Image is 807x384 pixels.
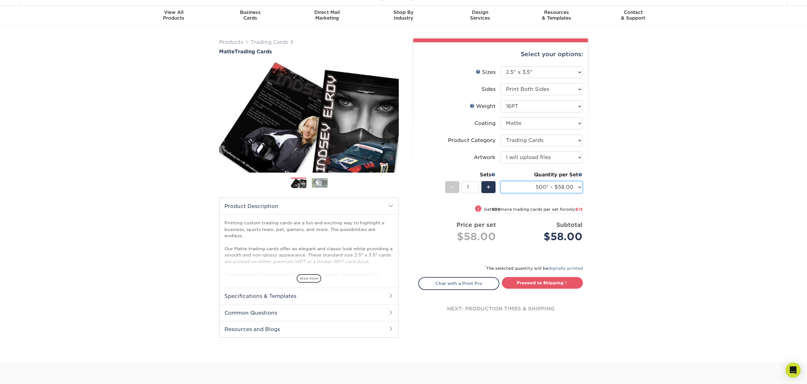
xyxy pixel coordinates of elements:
strong: Price per set [456,221,496,228]
div: $58.00 [423,229,496,244]
div: Open Intercom Messenger [786,363,801,378]
img: Trading Cards 02 [312,178,328,188]
a: View AllProducts [136,6,212,26]
strong: 500 [492,207,501,212]
div: Coating [474,120,496,127]
a: Resources& Templates [518,6,595,26]
a: Chat with a Print Pro [418,277,499,290]
div: Sides [481,86,496,93]
h2: Specifications & Templates [219,288,398,304]
a: Contact& Support [595,6,671,26]
img: Trading Cards 01 [291,178,306,189]
h2: Resources and Blogs [219,321,398,337]
div: & Support [595,9,671,21]
span: Contact [595,9,671,15]
span: Direct Mail [289,9,365,15]
h2: Product Description [219,198,398,214]
div: Artwork [474,154,496,161]
p: Printing custom trading cards are a fun and exciting way to highlight a business, sports team, pe... [224,220,393,303]
span: Resources [518,9,595,15]
div: Select your options: [418,42,583,66]
div: Marketing [289,9,365,21]
a: Products [219,39,243,45]
span: $13 [575,207,583,212]
a: Trading Cards [251,39,288,45]
div: Weight [470,103,496,110]
a: MatteTrading Cards [219,49,399,55]
div: & Templates [518,9,595,21]
span: Shop By [365,9,442,15]
span: Matte [219,49,235,55]
div: Products [136,9,212,21]
img: Matte 01 [219,55,399,180]
a: DesignServices [442,6,518,26]
span: only [566,207,583,212]
a: digitally printed [548,266,583,271]
div: Cards [212,9,289,21]
span: Business [212,9,289,15]
div: next: production times & shipping [418,290,583,328]
small: Get more trading cards per set for [484,207,583,213]
span: - [451,182,454,192]
span: show more [297,274,321,283]
a: BusinessCards [212,6,289,26]
div: Industry [365,9,442,21]
a: Direct MailMarketing [289,6,365,26]
div: Product Category [448,137,496,144]
div: Services [442,9,518,21]
strong: Subtotal [556,221,583,228]
span: ! [478,206,479,212]
div: $58.00 [505,229,583,244]
div: Quantity per Set [501,171,583,179]
a: Shop ByIndustry [365,6,442,26]
h1: Trading Cards [219,49,399,55]
div: Sets [445,171,496,179]
small: The selected quantity will be [485,266,583,271]
a: Proceed to Shipping [502,277,583,288]
span: + [486,182,491,192]
h2: Common Questions [219,304,398,321]
div: Sizes [476,68,496,76]
span: View All [136,9,212,15]
span: Design [442,9,518,15]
